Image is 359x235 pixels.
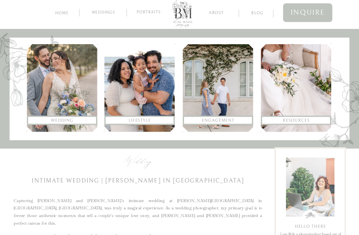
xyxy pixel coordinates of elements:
[14,197,262,228] p: Capturing [PERSON_NAME] and [PERSON_NAME]’s intimate wedding at [PERSON_NAME][GEOGRAPHIC_DATA] in...
[54,10,70,16] a: home
[186,117,250,124] a: Engagement
[265,117,328,124] a: resources
[87,11,119,17] a: Weddings
[286,223,334,231] h2: hello there
[14,176,262,186] h1: Intimate Wedding | [PERSON_NAME] in [GEOGRAPHIC_DATA]
[124,147,152,177] a: Wedding
[246,10,269,16] a: blog
[31,117,94,124] a: Wedding
[202,10,231,15] a: about
[134,10,163,15] a: Portraits
[291,6,325,19] span: inquire
[283,3,332,22] a: inquire
[108,117,172,124] a: lifestyle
